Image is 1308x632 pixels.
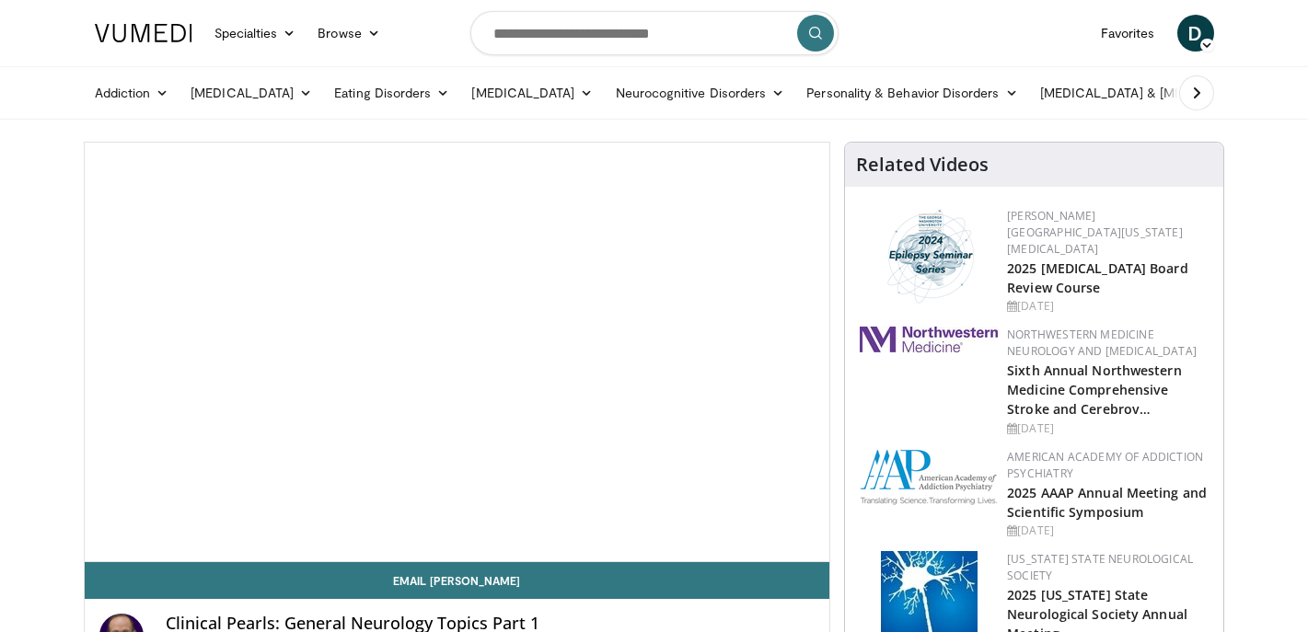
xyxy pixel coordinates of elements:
a: Email [PERSON_NAME] [85,562,830,599]
a: Browse [307,15,391,52]
a: Personality & Behavior Disorders [795,75,1028,111]
a: Addiction [84,75,180,111]
img: f7c290de-70ae-47e0-9ae1-04035161c232.png.150x105_q85_autocrop_double_scale_upscale_version-0.2.png [860,449,998,505]
a: [MEDICAL_DATA] [460,75,604,111]
img: 76bc84c6-69a7-4c34-b56c-bd0b7f71564d.png.150x105_q85_autocrop_double_scale_upscale_version-0.2.png [879,208,979,305]
a: 2025 [MEDICAL_DATA] Board Review Course [1007,259,1188,296]
a: Specialties [203,15,307,52]
h4: Related Videos [856,154,989,176]
a: D [1177,15,1214,52]
img: 2a462fb6-9365-492a-ac79-3166a6f924d8.png.150x105_q85_autocrop_double_scale_upscale_version-0.2.jpg [860,327,998,352]
a: [US_STATE] State Neurological Society [1007,551,1193,583]
a: Sixth Annual Northwestern Medicine Comprehensive Stroke and Cerebrov… [1007,362,1182,418]
a: Northwestern Medicine Neurology and [MEDICAL_DATA] [1007,327,1197,359]
a: Neurocognitive Disorders [605,75,796,111]
a: [MEDICAL_DATA] [179,75,323,111]
a: American Academy of Addiction Psychiatry [1007,449,1203,481]
div: [DATE] [1007,523,1209,539]
a: 2025 AAAP Annual Meeting and Scientific Symposium [1007,484,1207,521]
input: Search topics, interventions [470,11,839,55]
a: Eating Disorders [323,75,460,111]
div: [DATE] [1007,298,1209,315]
div: [DATE] [1007,420,1209,437]
img: VuMedi Logo [95,24,192,42]
a: [PERSON_NAME][GEOGRAPHIC_DATA][US_STATE][MEDICAL_DATA] [1007,208,1183,257]
video-js: Video Player [85,143,830,562]
a: [MEDICAL_DATA] & [MEDICAL_DATA] [1029,75,1292,111]
a: Favorites [1090,15,1166,52]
